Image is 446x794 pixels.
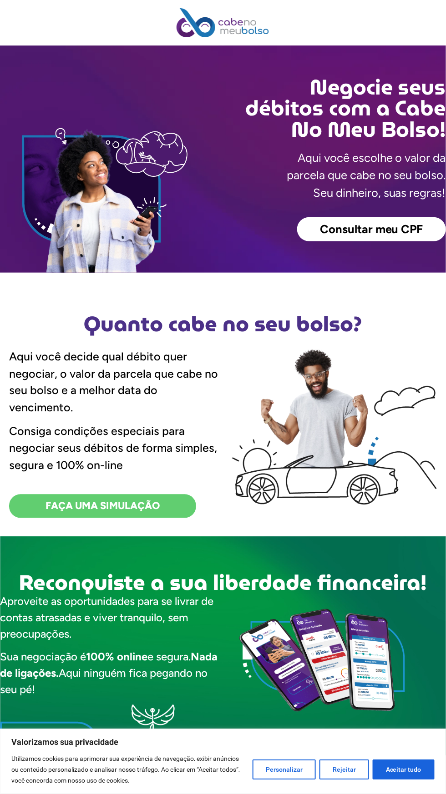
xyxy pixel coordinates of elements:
[287,149,446,201] p: Aqui você escolhe o valor da parcela que cabe no seu bolso. Seu dinheiro, suas regras!
[253,760,316,780] button: Personalizar
[11,737,435,748] p: Valorizamos sua privacidade
[11,754,246,786] p: Utilizamos cookies para aprimorar sua experiência de navegação, exibir anúncios ou conteúdo perso...
[86,650,147,664] strong: 100% online
[9,423,223,474] p: Consiga condições especiais para negociar seus débitos de forma simples, segura e 100% on-line
[9,494,196,518] a: FAÇA UMA SIMULAÇÃO
[373,760,435,780] button: Aceitar tudo
[5,314,441,335] h2: Quanto cabe no seu bolso?
[223,77,446,140] h2: Negocie seus débitos com a Cabe No Meu Bolso!
[46,501,160,511] span: FAÇA UMA SIMULAÇÃO
[9,348,223,416] p: Aqui você decide qual débito quer negociar, o valor da parcela que cabe no seu bolso e a melhor d...
[319,760,369,780] button: Rejeitar
[320,224,423,235] span: Consultar meu CPF
[297,217,446,242] a: Consultar meu CPF
[177,8,269,37] img: Cabe no Meu Bolso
